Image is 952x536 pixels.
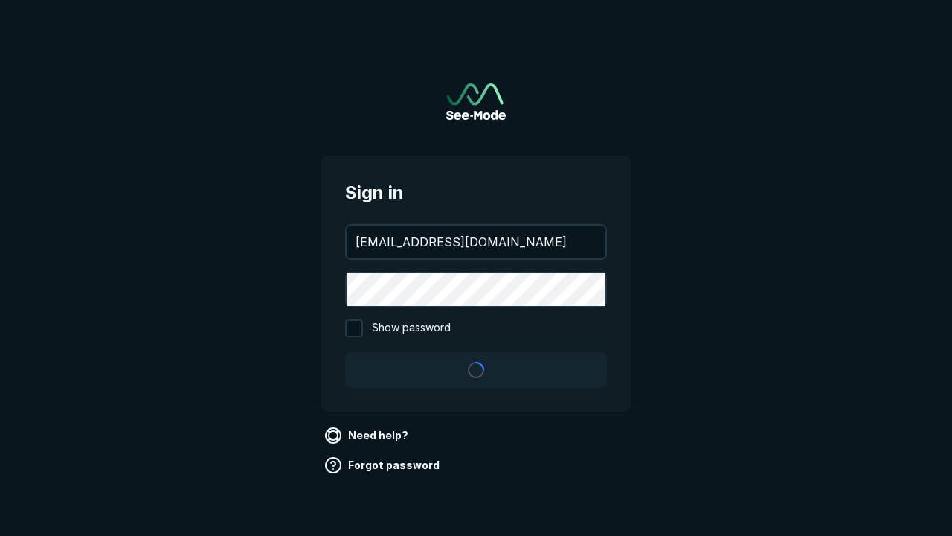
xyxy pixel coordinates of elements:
a: Go to sign in [446,83,506,120]
a: Need help? [321,424,414,447]
span: Sign in [345,179,607,206]
img: See-Mode Logo [446,83,506,120]
a: Forgot password [321,453,446,477]
input: your@email.com [347,226,605,258]
span: Show password [372,319,451,337]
